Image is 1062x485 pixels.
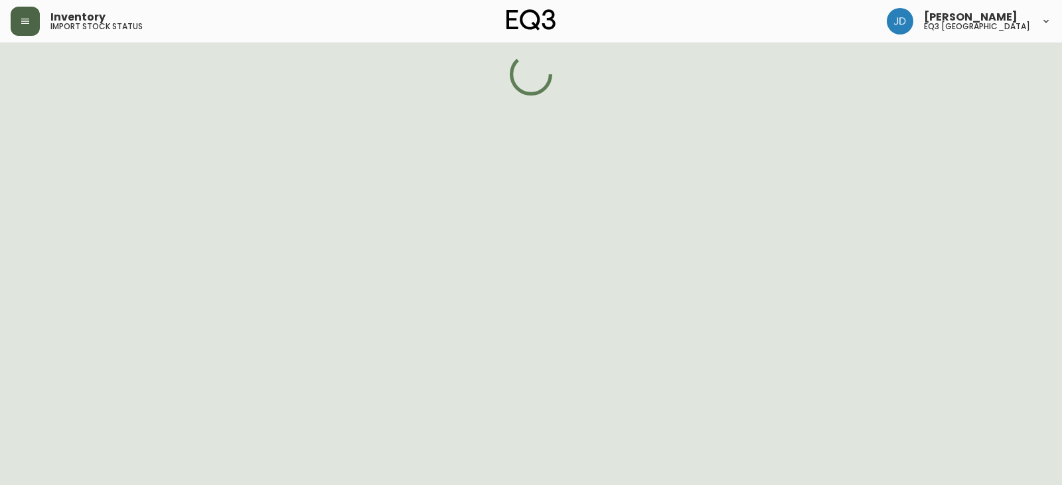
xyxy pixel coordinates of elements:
h5: eq3 [GEOGRAPHIC_DATA] [924,23,1030,31]
span: [PERSON_NAME] [924,12,1018,23]
h5: import stock status [50,23,143,31]
span: Inventory [50,12,106,23]
img: logo [506,9,556,31]
img: 7c567ac048721f22e158fd313f7f0981 [887,8,913,35]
